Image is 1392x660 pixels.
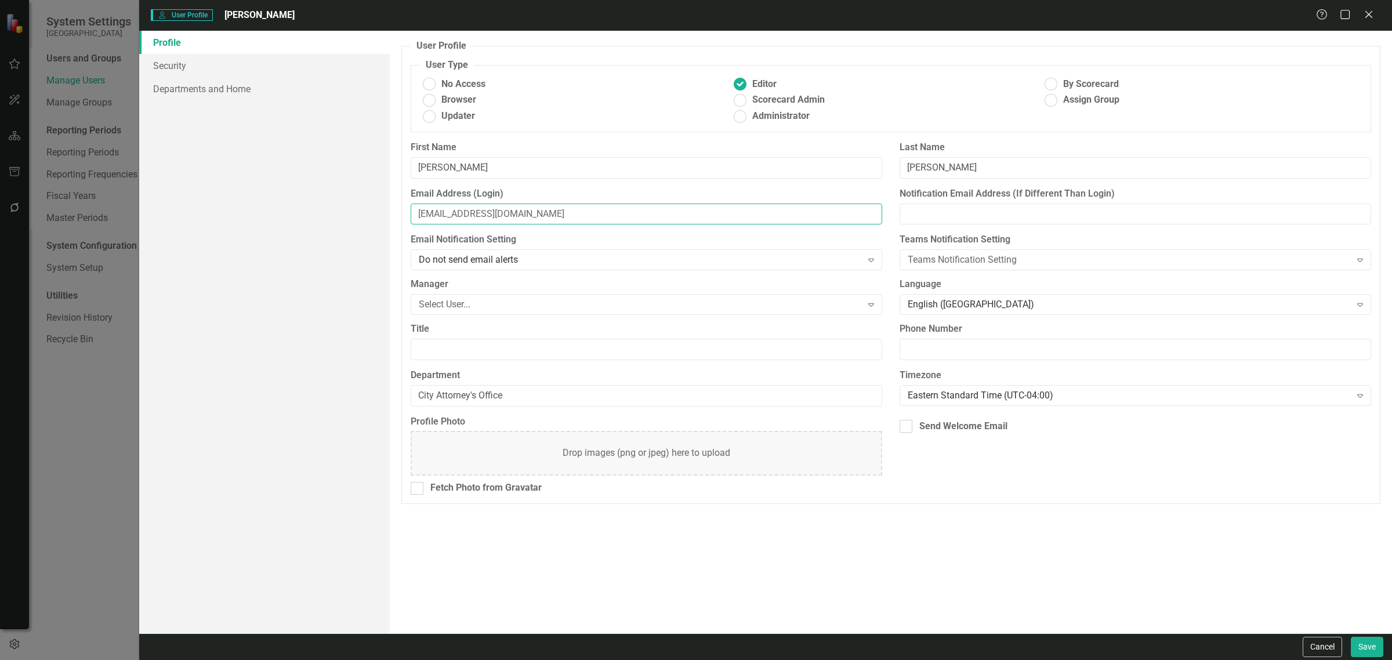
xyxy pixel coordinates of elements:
label: Manager [411,278,882,291]
label: Notification Email Address (If Different Than Login) [900,187,1371,201]
div: Do not send email alerts [419,253,862,267]
label: Last Name [900,141,1371,154]
span: Editor [752,78,777,91]
span: Assign Group [1063,93,1119,107]
label: Profile Photo [411,415,882,429]
div: Drop images (png or jpeg) here to upload [563,447,730,460]
span: [PERSON_NAME] [224,9,295,20]
span: By Scorecard [1063,78,1119,91]
span: No Access [441,78,485,91]
label: Email Address (Login) [411,187,882,201]
label: Language [900,278,1371,291]
button: Save [1351,637,1383,657]
label: Department [411,369,882,382]
legend: User Type [420,59,474,72]
label: First Name [411,141,882,154]
a: Profile [139,31,390,54]
div: Send Welcome Email [919,420,1007,433]
label: Phone Number [900,322,1371,336]
div: English ([GEOGRAPHIC_DATA]) [908,298,1351,311]
label: Timezone [900,369,1371,382]
a: Departments and Home [139,77,390,100]
div: Select User... [419,298,862,311]
a: Security [139,54,390,77]
legend: User Profile [411,39,472,53]
label: Email Notification Setting [411,233,882,246]
span: Administrator [752,110,810,123]
label: Title [411,322,882,336]
div: Eastern Standard Time (UTC-04:00) [908,389,1351,402]
span: Browser [441,93,476,107]
span: Scorecard Admin [752,93,825,107]
button: Cancel [1303,637,1342,657]
label: Teams Notification Setting [900,233,1371,246]
span: User Profile [151,9,213,21]
div: Fetch Photo from Gravatar [430,481,542,495]
div: Teams Notification Setting [908,253,1351,267]
span: Updater [441,110,475,123]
